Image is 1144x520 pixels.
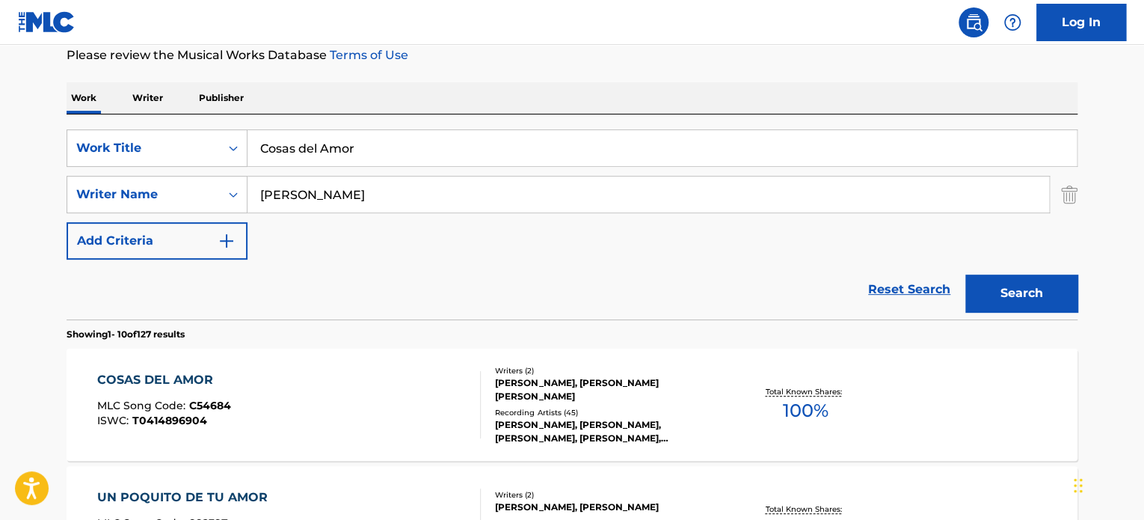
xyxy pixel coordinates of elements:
form: Search Form [67,129,1077,319]
a: Log In [1036,4,1126,41]
div: Drag [1074,463,1083,508]
p: Writer [128,82,167,114]
button: Add Criteria [67,222,247,260]
p: Total Known Shares: [765,386,845,397]
p: Work [67,82,101,114]
div: [PERSON_NAME], [PERSON_NAME] [495,501,721,514]
div: Writers ( 2 ) [495,365,721,376]
div: Writer Name [76,186,211,204]
p: Publisher [194,82,248,114]
div: [PERSON_NAME], [PERSON_NAME] [PERSON_NAME] [495,376,721,403]
a: Public Search [959,7,988,37]
button: Search [965,275,1077,312]
a: Terms of Use [327,48,408,62]
span: T0414896904 [132,414,207,427]
a: COSAS DEL AMORMLC Song Code:C54684ISWC:T0414896904Writers (2)[PERSON_NAME], [PERSON_NAME] [PERSON... [67,349,1077,461]
img: MLC Logo [18,11,76,33]
img: Delete Criterion [1061,176,1077,213]
p: Total Known Shares: [765,504,845,515]
span: MLC Song Code : [97,399,189,412]
span: ISWC : [97,414,132,427]
div: [PERSON_NAME], [PERSON_NAME], [PERSON_NAME], [PERSON_NAME], [PERSON_NAME], [PERSON_NAME] [495,418,721,445]
img: search [965,13,982,31]
p: Please review the Musical Works Database [67,46,1077,64]
iframe: Chat Widget [1069,448,1144,520]
div: COSAS DEL AMOR [97,371,231,389]
span: 100 % [782,397,828,424]
div: Work Title [76,139,211,157]
img: help [1003,13,1021,31]
div: Writers ( 2 ) [495,489,721,501]
p: Showing 1 - 10 of 127 results [67,328,185,341]
a: Reset Search [861,273,958,306]
div: Recording Artists ( 45 ) [495,407,721,418]
div: UN POQUITO DE TU AMOR [97,489,275,507]
span: C54684 [189,399,231,412]
img: 9d2ae6d4665cec9f34b9.svg [218,232,236,250]
div: Help [997,7,1027,37]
